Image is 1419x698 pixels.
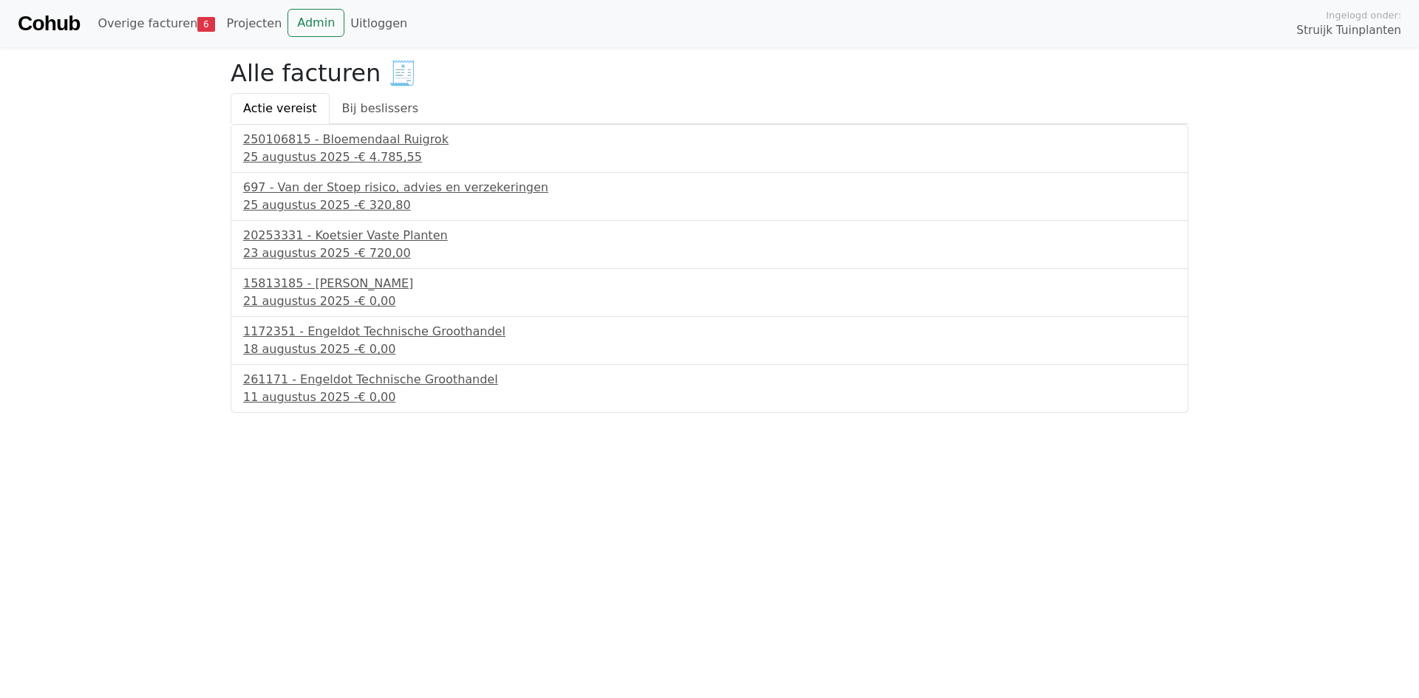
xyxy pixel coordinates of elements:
[358,390,395,404] span: € 0,00
[358,150,422,164] span: € 4.785,55
[243,179,1176,196] div: 697 - Van der Stoep risico, advies en verzekeringen
[243,131,1176,166] a: 250106815 - Bloemendaal Ruigrok25 augustus 2025 -€ 4.785,55
[243,227,1176,262] a: 20253331 - Koetsier Vaste Planten23 augustus 2025 -€ 720,00
[243,292,1176,310] div: 21 augustus 2025 -
[92,9,220,38] a: Overige facturen6
[243,371,1176,406] a: 261171 - Engeldot Technische Groothandel11 augustus 2025 -€ 0,00
[231,93,330,124] a: Actie vereist
[1296,22,1401,39] span: Struijk Tuinplanten
[358,294,395,308] span: € 0,00
[243,323,1176,358] a: 1172351 - Engeldot Technische Groothandel18 augustus 2025 -€ 0,00
[243,244,1176,262] div: 23 augustus 2025 -
[344,9,413,38] a: Uitloggen
[243,341,1176,358] div: 18 augustus 2025 -
[358,342,395,356] span: € 0,00
[243,131,1176,148] div: 250106815 - Bloemendaal Ruigrok
[221,9,288,38] a: Projecten
[243,227,1176,244] div: 20253331 - Koetsier Vaste Planten
[330,93,432,124] a: Bij beslissers
[18,6,80,41] a: Cohub
[243,148,1176,166] div: 25 augustus 2025 -
[358,198,410,212] span: € 320,80
[243,275,1176,310] a: 15813185 - [PERSON_NAME]21 augustus 2025 -€ 0,00
[243,196,1176,214] div: 25 augustus 2025 -
[1326,8,1401,22] span: Ingelogd onder:
[197,17,214,32] span: 6
[287,9,344,37] a: Admin
[358,246,410,260] span: € 720,00
[243,371,1176,389] div: 261171 - Engeldot Technische Groothandel
[243,323,1176,341] div: 1172351 - Engeldot Technische Groothandel
[243,389,1176,406] div: 11 augustus 2025 -
[231,59,1188,87] h2: Alle facturen 🧾
[243,275,1176,292] div: 15813185 - [PERSON_NAME]
[243,179,1176,214] a: 697 - Van der Stoep risico, advies en verzekeringen25 augustus 2025 -€ 320,80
